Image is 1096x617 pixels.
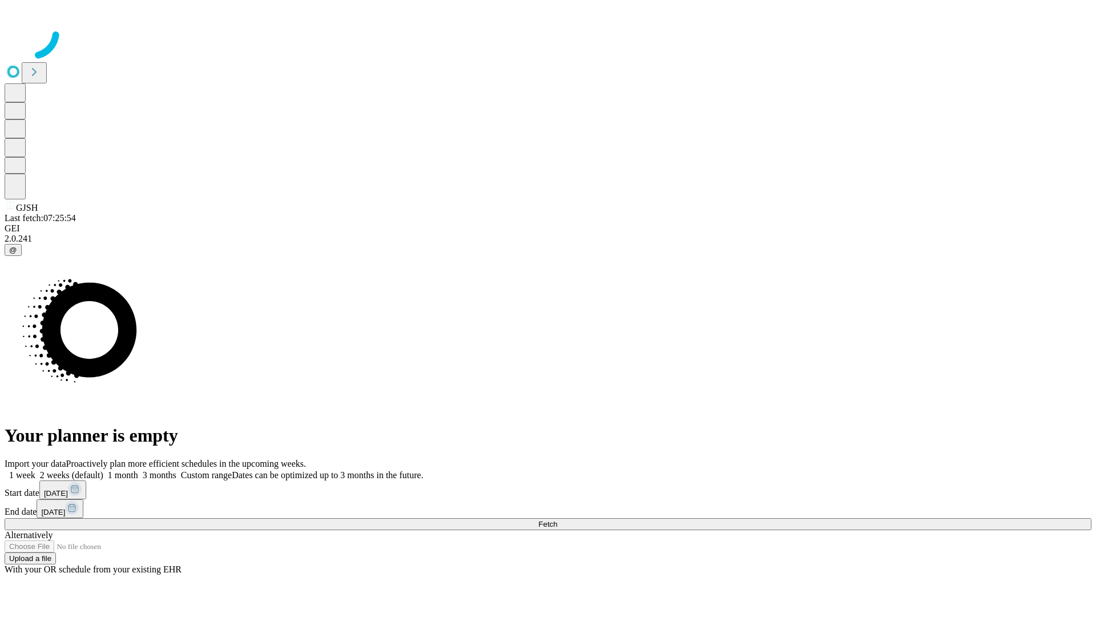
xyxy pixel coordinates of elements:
[5,459,66,468] span: Import your data
[66,459,306,468] span: Proactively plan more efficient schedules in the upcoming weeks.
[5,499,1091,518] div: End date
[143,470,176,480] span: 3 months
[5,425,1091,446] h1: Your planner is empty
[9,246,17,254] span: @
[108,470,138,480] span: 1 month
[5,234,1091,244] div: 2.0.241
[5,518,1091,530] button: Fetch
[5,564,182,574] span: With your OR schedule from your existing EHR
[538,520,557,528] span: Fetch
[181,470,232,480] span: Custom range
[44,489,68,498] span: [DATE]
[16,203,38,213] span: GJSH
[5,480,1091,499] div: Start date
[5,530,53,540] span: Alternatively
[5,223,1091,234] div: GEI
[37,499,83,518] button: [DATE]
[9,470,35,480] span: 1 week
[39,480,86,499] button: [DATE]
[5,552,56,564] button: Upload a file
[5,213,76,223] span: Last fetch: 07:25:54
[41,508,65,516] span: [DATE]
[232,470,423,480] span: Dates can be optimized up to 3 months in the future.
[5,244,22,256] button: @
[40,470,103,480] span: 2 weeks (default)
